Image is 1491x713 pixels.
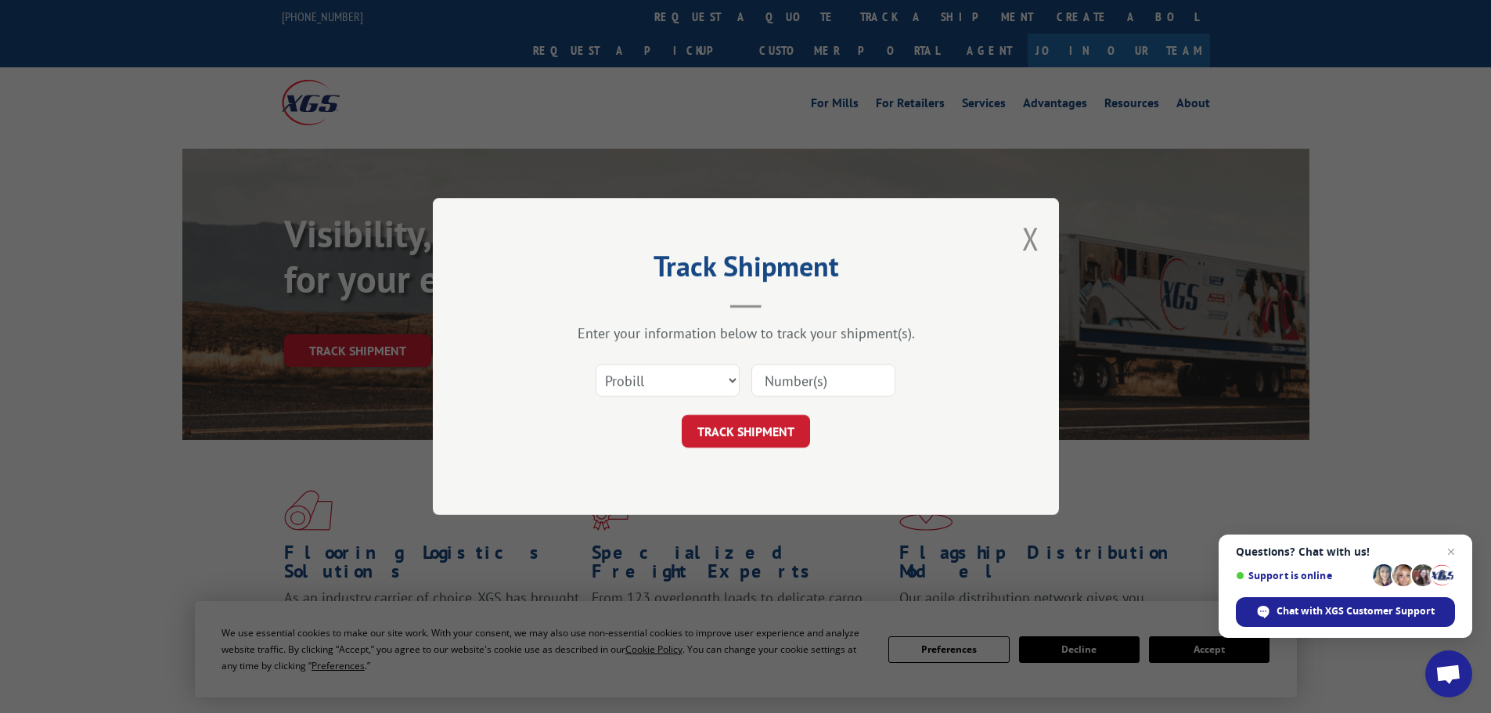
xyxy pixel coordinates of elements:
[751,364,895,397] input: Number(s)
[511,255,981,285] h2: Track Shipment
[1236,546,1455,558] span: Questions? Chat with us!
[1236,570,1367,582] span: Support is online
[511,324,981,342] div: Enter your information below to track your shipment(s).
[682,415,810,448] button: TRACK SHIPMENT
[1022,218,1039,259] button: Close modal
[1277,604,1435,618] span: Chat with XGS Customer Support
[1236,597,1455,627] div: Chat with XGS Customer Support
[1442,542,1460,561] span: Close chat
[1425,650,1472,697] div: Open chat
